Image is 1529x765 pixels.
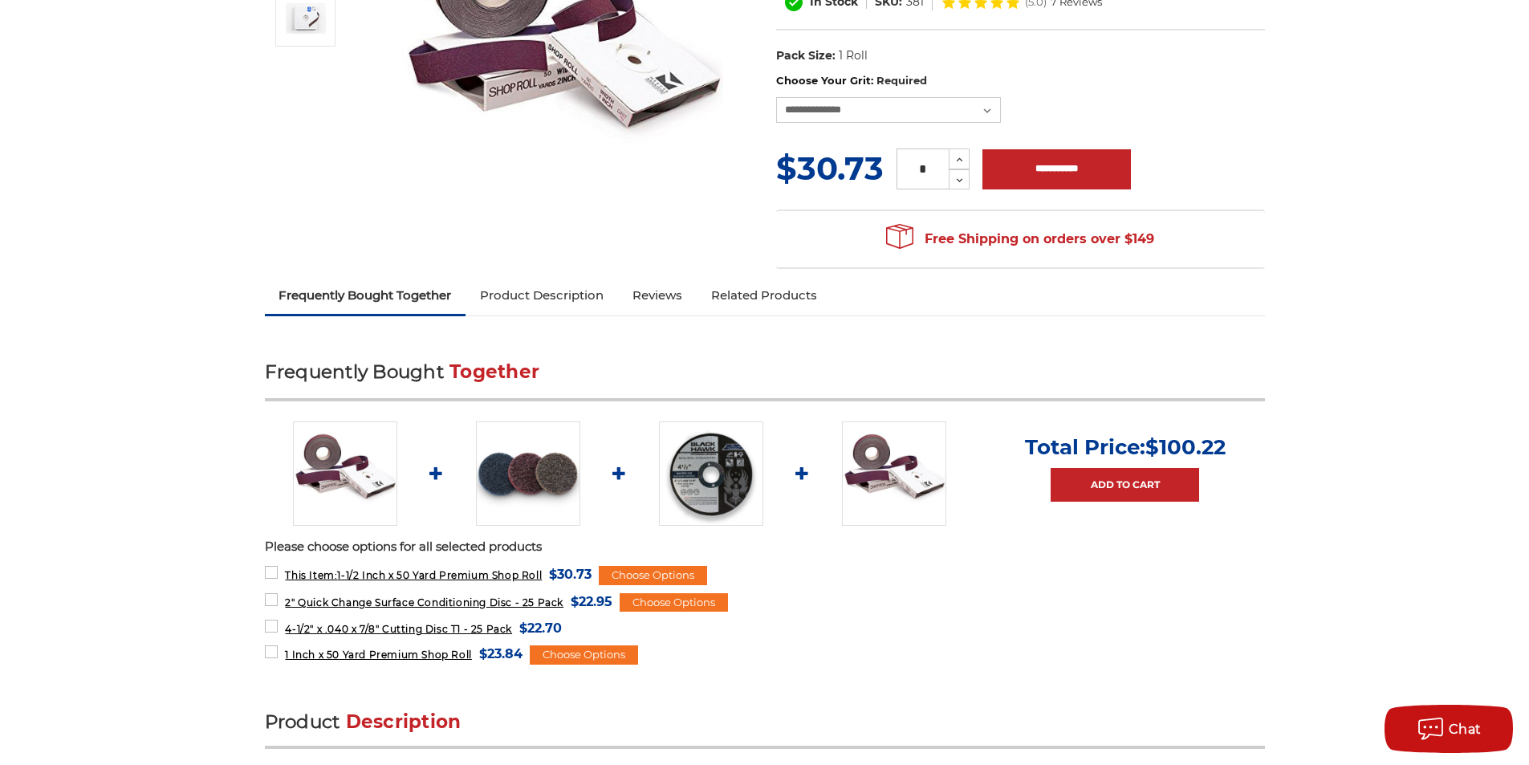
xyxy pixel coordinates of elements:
[265,538,1265,556] p: Please choose options for all selected products
[1051,468,1199,502] a: Add to Cart
[479,643,523,665] span: $23.84
[265,278,466,313] a: Frequently Bought Together
[839,47,868,64] dd: 1 Roll
[285,596,563,608] span: 2" Quick Change Surface Conditioning Disc - 25 Pack
[286,3,326,34] img: 1-1/2 Inch x 50 Yard Premium Shop Roll
[571,591,612,612] span: $22.95
[1025,434,1226,460] p: Total Price:
[618,278,697,313] a: Reviews
[285,569,337,581] strong: This Item:
[519,617,562,639] span: $22.70
[466,278,618,313] a: Product Description
[1145,434,1226,460] span: $100.22
[530,645,638,665] div: Choose Options
[776,149,884,188] span: $30.73
[293,421,397,526] img: 1-1/2 Inch x 50 Yard Premium Shop Roll
[285,649,471,661] span: 1 Inch x 50 Yard Premium Shop Roll
[876,74,927,87] small: Required
[776,73,1265,89] label: Choose Your Grit:
[776,47,836,64] dt: Pack Size:
[1385,705,1513,753] button: Chat
[886,223,1154,255] span: Free Shipping on orders over $149
[346,710,462,733] span: Description
[549,564,592,585] span: $30.73
[285,623,512,635] span: 4-1/2" x .040 x 7/8" Cutting Disc T1 - 25 Pack
[449,360,539,383] span: Together
[265,710,340,733] span: Product
[285,569,542,581] span: 1-1/2 Inch x 50 Yard Premium Shop Roll
[697,278,832,313] a: Related Products
[265,360,444,383] span: Frequently Bought
[620,593,728,612] div: Choose Options
[599,566,707,585] div: Choose Options
[1449,722,1482,737] span: Chat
